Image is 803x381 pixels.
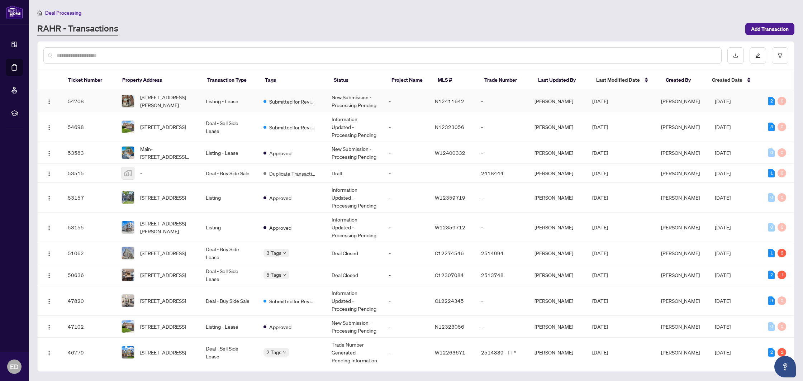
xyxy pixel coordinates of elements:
[62,70,117,90] th: Ticket Number
[46,299,52,304] img: Logo
[733,53,738,58] span: download
[200,338,257,367] td: Deal - Sell Side Lease
[435,149,465,156] span: W12400332
[62,286,116,316] td: 47820
[592,224,608,230] span: [DATE]
[592,349,608,356] span: [DATE]
[772,47,788,64] button: filter
[479,70,533,90] th: Trade Number
[661,250,700,256] span: [PERSON_NAME]
[140,219,194,235] span: [STREET_ADDRESS][PERSON_NAME]
[383,142,429,164] td: -
[383,164,429,183] td: -
[122,221,134,233] img: thumbnail-img
[200,264,257,286] td: Deal - Sell Side Lease
[122,167,134,179] img: thumbnail-img
[778,296,786,305] div: 0
[43,295,55,306] button: Logo
[140,323,186,330] span: [STREET_ADDRESS]
[283,273,286,277] span: down
[778,148,786,157] div: 0
[715,297,731,304] span: [DATE]
[200,90,257,112] td: Listing - Lease
[62,316,116,338] td: 47102
[283,351,286,354] span: down
[745,23,794,35] button: Add Transaction
[200,112,257,142] td: Deal - Sell Side Lease
[62,164,116,183] td: 53515
[122,295,134,307] img: thumbnail-img
[778,322,786,331] div: 0
[46,99,52,105] img: Logo
[529,316,586,338] td: [PERSON_NAME]
[475,316,529,338] td: -
[529,142,586,164] td: [PERSON_NAME]
[592,323,608,330] span: [DATE]
[6,5,23,19] img: logo
[715,124,731,130] span: [DATE]
[269,170,316,177] span: Duplicate Transaction
[122,147,134,159] img: thumbnail-img
[46,225,52,231] img: Logo
[383,316,429,338] td: -
[435,224,465,230] span: W12359712
[660,70,706,90] th: Created By
[529,213,586,242] td: [PERSON_NAME]
[46,195,52,201] img: Logo
[475,142,529,164] td: -
[269,194,291,202] span: Approved
[43,247,55,259] button: Logo
[140,348,186,356] span: [STREET_ADDRESS]
[62,142,116,164] td: 53583
[122,95,134,107] img: thumbnail-img
[778,223,786,232] div: 0
[768,123,775,131] div: 3
[768,296,775,305] div: 9
[200,286,257,316] td: Deal - Buy Side Sale
[43,192,55,203] button: Logo
[475,112,529,142] td: -
[200,242,257,264] td: Deal - Buy Side Lease
[592,98,608,104] span: [DATE]
[326,316,383,338] td: New Submission - Processing Pending
[715,272,731,278] span: [DATE]
[768,249,775,257] div: 1
[592,170,608,176] span: [DATE]
[140,145,194,161] span: Main-[STREET_ADDRESS][PERSON_NAME]
[37,23,118,35] a: RAHR - Transactions
[768,348,775,357] div: 2
[768,169,775,177] div: 1
[383,213,429,242] td: -
[435,124,464,130] span: N12323056
[46,324,52,330] img: Logo
[778,53,783,58] span: filter
[778,169,786,177] div: 0
[383,112,429,142] td: -
[10,362,19,372] span: ED
[45,10,81,16] span: Deal Processing
[326,112,383,142] td: Information Updated - Processing Pending
[715,224,731,230] span: [DATE]
[661,224,700,230] span: [PERSON_NAME]
[326,142,383,164] td: New Submission - Processing Pending
[435,272,464,278] span: C12307084
[661,170,700,176] span: [PERSON_NAME]
[140,249,186,257] span: [STREET_ADDRESS]
[43,222,55,233] button: Logo
[269,97,316,105] span: Submitted for Review
[269,224,291,232] span: Approved
[778,348,786,357] div: 1
[46,125,52,130] img: Logo
[661,349,700,356] span: [PERSON_NAME]
[46,151,52,156] img: Logo
[200,316,257,338] td: Listing - Lease
[751,23,789,35] span: Add Transaction
[755,53,760,58] span: edit
[122,121,134,133] img: thumbnail-img
[778,123,786,131] div: 0
[140,297,186,305] span: [STREET_ADDRESS]
[383,90,429,112] td: -
[383,338,429,367] td: -
[715,149,731,156] span: [DATE]
[475,286,529,316] td: -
